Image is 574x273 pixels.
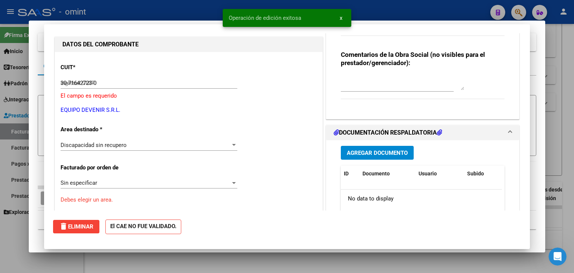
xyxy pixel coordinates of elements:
[43,62,107,71] div: Comprobantes Recibidos
[362,171,390,177] span: Documento
[334,128,442,137] h1: DOCUMENTACIÓN RESPALDATORIA
[61,163,138,172] p: Facturado por orden de
[61,196,317,204] p: Debes elegir un area.
[340,15,342,21] span: x
[347,150,408,156] span: Agregar Documento
[344,171,349,177] span: ID
[419,171,437,177] span: Usuario
[38,33,536,51] mat-expansion-panel-header: CUIT: 30716427230 - EQUIPO DEVENIR S.R.L.
[59,222,68,231] mat-icon: delete
[464,166,502,182] datatable-header-cell: Subido
[341,51,485,67] strong: Comentarios de la Obra Social (no visibles para el prestador/gerenciador):
[105,220,181,234] strong: El CAE NO FUE VALIDADO.
[59,223,93,230] span: Eliminar
[61,106,317,114] p: EQUIPO DEVENIR S.R.L.
[61,180,97,186] span: Sin especificar
[61,63,138,72] p: CUIT
[467,171,484,177] span: Subido
[326,125,519,140] mat-expansion-panel-header: DOCUMENTACIÓN RESPALDATORIA
[341,190,502,208] div: No data to display
[229,14,301,22] span: Operación de edición exitosa
[341,146,414,160] button: Agregar Documento
[334,11,348,25] button: x
[416,166,464,182] datatable-header-cell: Usuario
[341,166,359,182] datatable-header-cell: ID
[38,211,536,229] div: 1 total
[359,166,416,182] datatable-header-cell: Documento
[62,41,139,48] strong: DATOS DEL COMPROBANTE
[61,92,317,100] p: El campo es requerido
[61,142,127,148] span: Discapacidad sin recupero
[502,166,539,182] datatable-header-cell: Acción
[53,220,99,233] button: Eliminar
[61,125,138,134] p: Area destinado *
[549,248,567,266] iframe: Intercom live chat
